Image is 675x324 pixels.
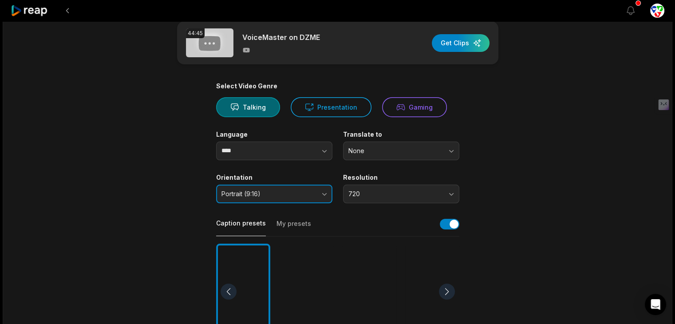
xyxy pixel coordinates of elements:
[348,190,442,198] span: 720
[216,97,280,117] button: Talking
[291,97,371,117] button: Presentation
[221,190,315,198] span: Portrait (9:16)
[343,142,459,160] button: None
[343,174,459,182] label: Resolution
[186,28,205,38] div: 44:45
[216,219,266,236] button: Caption presets
[348,147,442,155] span: None
[432,34,489,52] button: Get Clips
[216,185,332,203] button: Portrait (9:16)
[276,219,311,236] button: My presets
[216,174,332,182] label: Orientation
[343,185,459,203] button: 720
[242,32,320,43] p: VoiceMaster on DZME
[343,130,459,138] label: Translate to
[645,294,666,315] div: Open Intercom Messenger
[382,97,447,117] button: Gaming
[216,130,332,138] label: Language
[216,82,459,90] div: Select Video Genre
